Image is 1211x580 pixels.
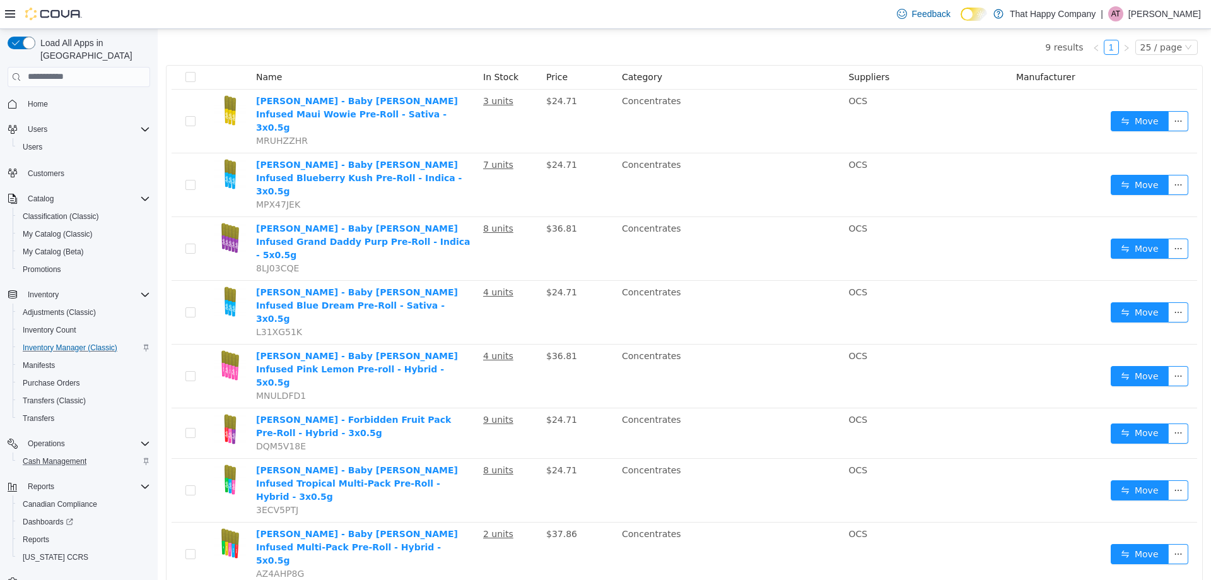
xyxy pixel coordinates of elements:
[1010,6,1096,21] p: That Happy Company
[1010,394,1031,415] button: icon: ellipsis
[3,190,155,208] button: Catalog
[1010,515,1031,535] button: icon: ellipsis
[28,169,64,179] span: Customers
[13,374,155,392] button: Purchase Orders
[28,482,54,492] span: Reports
[57,384,88,416] img: Jeeter - Forbidden Fruit Pack Pre-Roll - Hybrid - 3x0.5g hero shot
[18,358,60,373] a: Manifests
[961,8,987,21] input: Dark Mode
[98,500,300,536] a: [PERSON_NAME] - Baby [PERSON_NAME] Infused Multi-Pack Pre-Roll - Hybrid - 5x0.5g
[1010,146,1031,166] button: icon: ellipsis
[18,497,150,512] span: Canadian Compliance
[13,548,155,566] button: [US_STATE] CCRS
[18,376,85,391] a: Purchase Orders
[983,11,1024,25] div: 25 / page
[953,82,1011,102] button: icon: swapMove
[3,121,155,138] button: Users
[23,517,73,527] span: Dashboards
[1128,6,1201,21] p: [PERSON_NAME]
[98,476,141,486] span: 3ECV5PTJ
[459,61,686,124] td: Concentrates
[13,243,155,261] button: My Catalog (Beta)
[1010,210,1031,230] button: icon: ellipsis
[23,287,150,302] span: Inventory
[98,107,150,117] span: MRUHZZHR
[23,552,88,562] span: [US_STATE] CCRS
[23,479,59,494] button: Reports
[57,193,88,225] img: Jeeter - Baby Jeeter Infused Grand Daddy Purp Pre-Roll - Indica - 5x0.5g hero shot
[23,229,93,239] span: My Catalog (Classic)
[23,436,150,451] span: Operations
[858,43,918,53] span: Manufacturer
[23,165,150,181] span: Customers
[18,550,150,565] span: Washington CCRS
[18,262,66,277] a: Promotions
[18,393,150,408] span: Transfers (Classic)
[13,410,155,427] button: Transfers
[98,412,148,422] span: DQM5V18E
[13,225,155,243] button: My Catalog (Classic)
[1010,451,1031,471] button: icon: ellipsis
[953,210,1011,230] button: icon: swapMove
[18,497,102,512] a: Canadian Compliance
[459,316,686,379] td: Concentrates
[18,358,150,373] span: Manifests
[931,11,946,26] li: Previous Page
[18,376,150,391] span: Purchase Orders
[691,67,710,77] span: OCS
[28,124,47,134] span: Users
[23,436,70,451] button: Operations
[464,43,505,53] span: Category
[18,411,150,426] span: Transfers
[57,129,88,161] img: Jeeter - Baby Jeeter Infused Blueberry Kush Pre-Roll - Indica - 3x0.5g hero shot
[25,8,82,20] img: Cova
[325,322,356,332] u: 4 units
[98,386,293,409] a: [PERSON_NAME] - Forbidden Fruit Pack Pre-Roll - Hybrid - 3x0.5g
[3,286,155,304] button: Inventory
[953,337,1011,357] button: icon: swapMove
[23,413,54,423] span: Transfers
[28,194,54,204] span: Catalog
[3,95,155,113] button: Home
[23,479,150,494] span: Reports
[961,11,976,26] li: Next Page
[18,454,150,469] span: Cash Management
[325,386,356,396] u: 9 units
[23,97,53,112] a: Home
[13,208,155,225] button: Classification (Classic)
[389,258,419,268] span: $24.71
[18,209,104,224] a: Classification (Classic)
[18,454,91,469] a: Cash Management
[13,339,155,357] button: Inventory Manager (Classic)
[953,146,1011,166] button: icon: swapMove
[1108,6,1123,21] div: Abigail Talbot
[1010,273,1031,293] button: icon: ellipsis
[13,357,155,374] button: Manifests
[23,396,86,406] span: Transfers (Classic)
[13,495,155,513] button: Canadian Compliance
[23,191,150,206] span: Catalog
[691,322,710,332] span: OCS
[953,515,1011,535] button: icon: swapMove
[13,321,155,339] button: Inventory Count
[57,435,88,466] img: Jeeter - Baby Jeeter Infused Tropical Multi-Pack Pre-Roll - Hybrid - 3x0.5g hero shot
[912,8,951,20] span: Feedback
[98,322,300,358] a: [PERSON_NAME] - Baby [PERSON_NAME] Infused Pink Lemon Pre-roll - Hybrid - 5x0.5g
[28,99,48,109] span: Home
[23,343,117,353] span: Inventory Manager (Classic)
[23,264,61,275] span: Promotions
[18,139,150,155] span: Users
[23,456,86,466] span: Cash Management
[389,386,419,396] span: $24.71
[691,131,710,141] span: OCS
[13,392,155,410] button: Transfers (Classic)
[389,436,419,446] span: $24.71
[23,287,64,302] button: Inventory
[98,362,148,372] span: MNULDFD1
[18,323,150,338] span: Inventory Count
[1010,337,1031,357] button: icon: ellipsis
[18,514,78,530] a: Dashboards
[35,37,150,62] span: Load All Apps in [GEOGRAPHIC_DATA]
[325,194,356,204] u: 8 units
